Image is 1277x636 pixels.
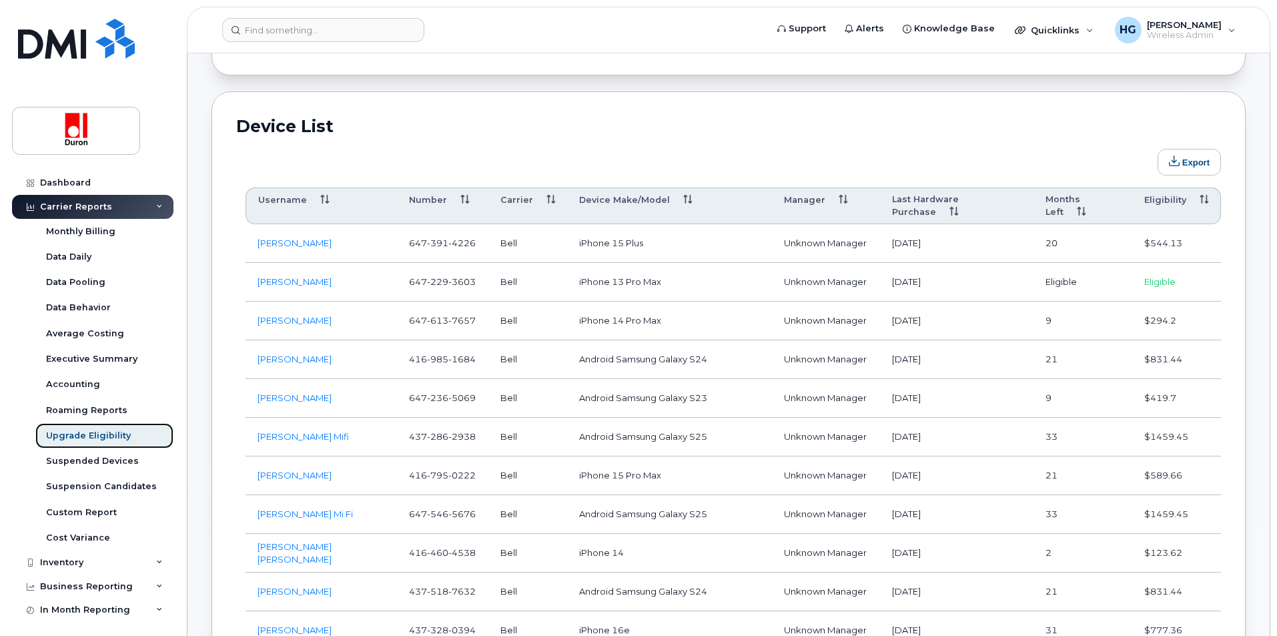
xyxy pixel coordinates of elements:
td: Bell [488,379,567,418]
span: Alerts [856,22,884,35]
td: Eligible [1132,263,1221,302]
td: 20 [1033,224,1132,263]
a: [PERSON_NAME] [PERSON_NAME] [258,541,332,565]
span: 985 [427,354,448,364]
td: Android Samsung Galaxy S24 [567,573,772,611]
td: Bell [488,456,567,495]
td: $1459.45 [1132,418,1221,456]
td: 33 [1033,495,1132,534]
span: 647 [409,276,476,287]
td: 9 [1033,379,1132,418]
td: $589.66 [1132,456,1221,495]
span: 647 [409,392,476,403]
td: $831.44 [1132,340,1221,379]
td: 21 [1033,456,1132,495]
td: Bell [488,534,567,573]
span: 0222 [448,470,476,481]
td: $294.2 [1132,302,1221,340]
a: [PERSON_NAME] [258,392,332,403]
td: Unknown Manager [772,340,880,379]
td: iPhone 15 Pro Max [567,456,772,495]
th: Months Left: activate to sort column ascending [1033,188,1132,225]
th: Manager: activate to sort column ascending [772,188,880,225]
th: Eligibility: activate to sort column ascending [1132,188,1221,225]
td: Unknown Manager [772,495,880,534]
td: Unknown Manager [772,302,880,340]
td: $1459.45 [1132,495,1221,534]
a: Knowledge Base [893,15,1004,42]
a: [PERSON_NAME] [258,586,332,597]
span: 613 [427,315,448,326]
span: 3603 [448,276,476,287]
span: 546 [427,509,448,519]
a: [PERSON_NAME] [258,625,332,635]
td: $544.13 [1132,224,1221,263]
th: Last Hardware Purchase: activate to sort column ascending [880,188,1033,225]
a: [PERSON_NAME] [258,315,332,326]
td: Android Samsung Galaxy S23 [567,379,772,418]
td: $831.44 [1132,573,1221,611]
td: Unknown Manager [772,418,880,456]
td: Eligible [1033,263,1132,302]
a: [PERSON_NAME] [258,354,332,364]
span: Quicklinks [1031,25,1080,35]
a: [PERSON_NAME] [258,238,332,248]
td: Unknown Manager [772,456,880,495]
span: [PERSON_NAME] [1147,19,1222,30]
td: Unknown Manager [772,379,880,418]
span: 4226 [448,238,476,248]
span: 647 [409,509,476,519]
span: 437 [409,431,476,442]
span: 1684 [448,354,476,364]
td: [DATE] [880,534,1033,573]
td: iPhone 13 Pro Max [567,263,772,302]
span: 4538 [448,547,476,558]
span: 416 [409,547,476,558]
span: 0394 [448,625,476,635]
td: [DATE] [880,379,1033,418]
td: [DATE] [880,340,1033,379]
a: Alerts [835,15,893,42]
a: [PERSON_NAME] [258,276,332,287]
input: Find something... [222,18,424,42]
td: Bell [488,418,567,456]
td: Android Samsung Galaxy S25 [567,418,772,456]
td: Bell [488,495,567,534]
th: Number: activate to sort column ascending [397,188,488,225]
a: [PERSON_NAME] Mi Fi [258,509,353,519]
td: $419.7 [1132,379,1221,418]
td: Android Samsung Galaxy S25 [567,495,772,534]
span: 647 [409,315,476,326]
div: Harman Gill [1106,17,1245,43]
td: iPhone 14 [567,534,772,573]
td: Android Samsung Galaxy S24 [567,340,772,379]
span: 391 [427,238,448,248]
td: [DATE] [880,418,1033,456]
td: [DATE] [880,263,1033,302]
td: $123.62 [1132,534,1221,573]
span: 7657 [448,315,476,326]
span: Knowledge Base [914,22,995,35]
span: 286 [427,431,448,442]
td: [DATE] [880,302,1033,340]
span: 460 [427,547,448,558]
span: Wireless Admin [1147,30,1222,41]
span: 2938 [448,431,476,442]
div: Quicklinks [1005,17,1103,43]
td: Unknown Manager [772,224,880,263]
th: Carrier: activate to sort column ascending [488,188,567,225]
td: [DATE] [880,573,1033,611]
span: 229 [427,276,448,287]
td: 21 [1033,340,1132,379]
td: 33 [1033,418,1132,456]
th: Username: activate to sort column ascending [246,188,397,225]
span: HG [1120,22,1136,38]
td: Bell [488,302,567,340]
td: Bell [488,263,567,302]
a: Support [768,15,835,42]
a: [PERSON_NAME] [258,470,332,481]
span: 518 [427,586,448,597]
td: Unknown Manager [772,573,880,611]
td: Bell [488,573,567,611]
td: 2 [1033,534,1132,573]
